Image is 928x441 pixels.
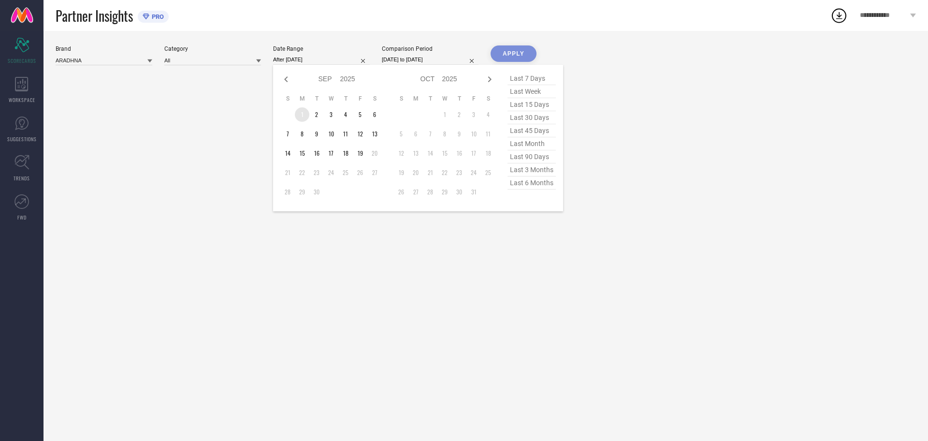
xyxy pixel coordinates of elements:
[507,150,556,163] span: last 90 days
[14,175,30,182] span: TRENDS
[394,127,408,141] td: Sun Oct 05 2025
[452,165,466,180] td: Thu Oct 23 2025
[507,137,556,150] span: last month
[367,107,382,122] td: Sat Sep 06 2025
[353,95,367,103] th: Friday
[507,163,556,176] span: last 3 months
[437,95,452,103] th: Wednesday
[481,165,495,180] td: Sat Oct 25 2025
[466,95,481,103] th: Friday
[353,127,367,141] td: Fri Sep 12 2025
[295,95,309,103] th: Monday
[507,111,556,124] span: last 30 days
[17,214,27,221] span: FWD
[273,45,370,52] div: Date Range
[353,165,367,180] td: Fri Sep 26 2025
[280,73,292,85] div: Previous month
[452,127,466,141] td: Thu Oct 09 2025
[452,95,466,103] th: Thursday
[309,185,324,199] td: Tue Sep 30 2025
[338,165,353,180] td: Thu Sep 25 2025
[295,107,309,122] td: Mon Sep 01 2025
[507,72,556,85] span: last 7 days
[7,135,37,143] span: SUGGESTIONS
[437,185,452,199] td: Wed Oct 29 2025
[830,7,848,24] div: Open download list
[466,127,481,141] td: Fri Oct 10 2025
[423,95,437,103] th: Tuesday
[466,146,481,161] td: Fri Oct 17 2025
[338,127,353,141] td: Thu Sep 11 2025
[507,85,556,98] span: last week
[295,165,309,180] td: Mon Sep 22 2025
[423,165,437,180] td: Tue Oct 21 2025
[324,127,338,141] td: Wed Sep 10 2025
[324,95,338,103] th: Wednesday
[324,107,338,122] td: Wed Sep 03 2025
[295,185,309,199] td: Mon Sep 29 2025
[280,165,295,180] td: Sun Sep 21 2025
[408,95,423,103] th: Monday
[56,6,133,26] span: Partner Insights
[394,95,408,103] th: Sunday
[273,55,370,65] input: Select date range
[280,127,295,141] td: Sun Sep 07 2025
[484,73,495,85] div: Next month
[437,146,452,161] td: Wed Oct 15 2025
[324,146,338,161] td: Wed Sep 17 2025
[408,165,423,180] td: Mon Oct 20 2025
[423,146,437,161] td: Tue Oct 14 2025
[353,146,367,161] td: Fri Sep 19 2025
[437,107,452,122] td: Wed Oct 01 2025
[481,107,495,122] td: Sat Oct 04 2025
[8,57,36,64] span: SCORECARDS
[394,146,408,161] td: Sun Oct 12 2025
[437,165,452,180] td: Wed Oct 22 2025
[466,165,481,180] td: Fri Oct 24 2025
[481,146,495,161] td: Sat Oct 18 2025
[309,165,324,180] td: Tue Sep 23 2025
[507,98,556,111] span: last 15 days
[408,146,423,161] td: Mon Oct 13 2025
[367,146,382,161] td: Sat Sep 20 2025
[367,127,382,141] td: Sat Sep 13 2025
[309,107,324,122] td: Tue Sep 02 2025
[394,165,408,180] td: Sun Oct 19 2025
[149,13,164,20] span: PRO
[295,127,309,141] td: Mon Sep 08 2025
[423,127,437,141] td: Tue Oct 07 2025
[408,127,423,141] td: Mon Oct 06 2025
[309,95,324,103] th: Tuesday
[309,127,324,141] td: Tue Sep 09 2025
[280,185,295,199] td: Sun Sep 28 2025
[382,45,478,52] div: Comparison Period
[466,185,481,199] td: Fri Oct 31 2025
[280,95,295,103] th: Sunday
[367,165,382,180] td: Sat Sep 27 2025
[382,55,478,65] input: Select comparison period
[394,185,408,199] td: Sun Oct 26 2025
[452,185,466,199] td: Thu Oct 30 2025
[353,107,367,122] td: Fri Sep 05 2025
[9,96,35,103] span: WORKSPACE
[481,127,495,141] td: Sat Oct 11 2025
[507,124,556,137] span: last 45 days
[56,45,152,52] div: Brand
[423,185,437,199] td: Tue Oct 28 2025
[309,146,324,161] td: Tue Sep 16 2025
[324,165,338,180] td: Wed Sep 24 2025
[367,95,382,103] th: Saturday
[408,185,423,199] td: Mon Oct 27 2025
[481,95,495,103] th: Saturday
[338,146,353,161] td: Thu Sep 18 2025
[280,146,295,161] td: Sun Sep 14 2025
[466,107,481,122] td: Fri Oct 03 2025
[338,107,353,122] td: Thu Sep 04 2025
[164,45,261,52] div: Category
[437,127,452,141] td: Wed Oct 08 2025
[295,146,309,161] td: Mon Sep 15 2025
[338,95,353,103] th: Thursday
[507,176,556,190] span: last 6 months
[452,107,466,122] td: Thu Oct 02 2025
[452,146,466,161] td: Thu Oct 16 2025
